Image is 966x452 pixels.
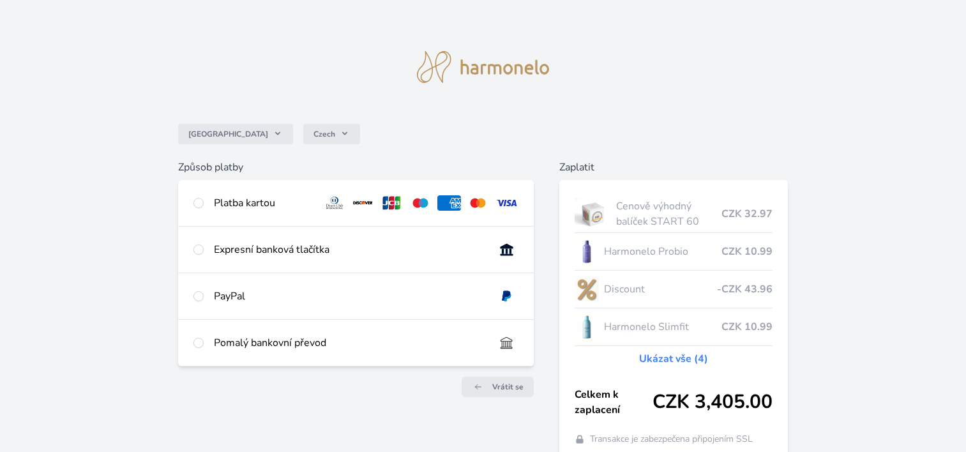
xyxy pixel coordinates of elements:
[559,160,788,175] h6: Zaplatit
[575,311,599,343] img: SLIMFIT_se_stinem_x-lo.jpg
[214,242,485,257] div: Expresní banková tlačítka
[590,433,753,446] span: Transakce je zabezpečena připojením SSL
[721,206,773,222] span: CZK 32.97
[721,319,773,335] span: CZK 10.99
[437,195,461,211] img: amex.svg
[214,289,485,304] div: PayPal
[604,244,721,259] span: Harmonelo Probio
[380,195,404,211] img: jcb.svg
[616,199,721,229] span: Cenově výhodný balíček START 60
[717,282,773,297] span: -CZK 43.96
[575,198,611,230] img: start.jpg
[495,195,518,211] img: visa.svg
[303,124,360,144] button: Czech
[721,244,773,259] span: CZK 10.99
[178,124,293,144] button: [GEOGRAPHIC_DATA]
[214,335,485,350] div: Pomalý bankovní převod
[495,335,518,350] img: bankTransfer_IBAN.svg
[495,242,518,257] img: onlineBanking_CZ.svg
[466,195,490,211] img: mc.svg
[604,319,721,335] span: Harmonelo Slimfit
[492,382,524,392] span: Vrátit se
[214,195,313,211] div: Platba kartou
[178,160,534,175] h6: Způsob platby
[351,195,375,211] img: discover.svg
[313,129,335,139] span: Czech
[409,195,432,211] img: maestro.svg
[653,391,773,414] span: CZK 3,405.00
[323,195,347,211] img: diners.svg
[495,289,518,304] img: paypal.svg
[575,273,599,305] img: discount-lo.png
[188,129,268,139] span: [GEOGRAPHIC_DATA]
[462,377,534,397] a: Vrátit se
[639,351,708,366] a: Ukázat vše (4)
[575,387,653,418] span: Celkem k zaplacení
[417,51,550,83] img: logo.svg
[575,236,599,267] img: CLEAN_PROBIO_se_stinem_x-lo.jpg
[604,282,717,297] span: Discount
